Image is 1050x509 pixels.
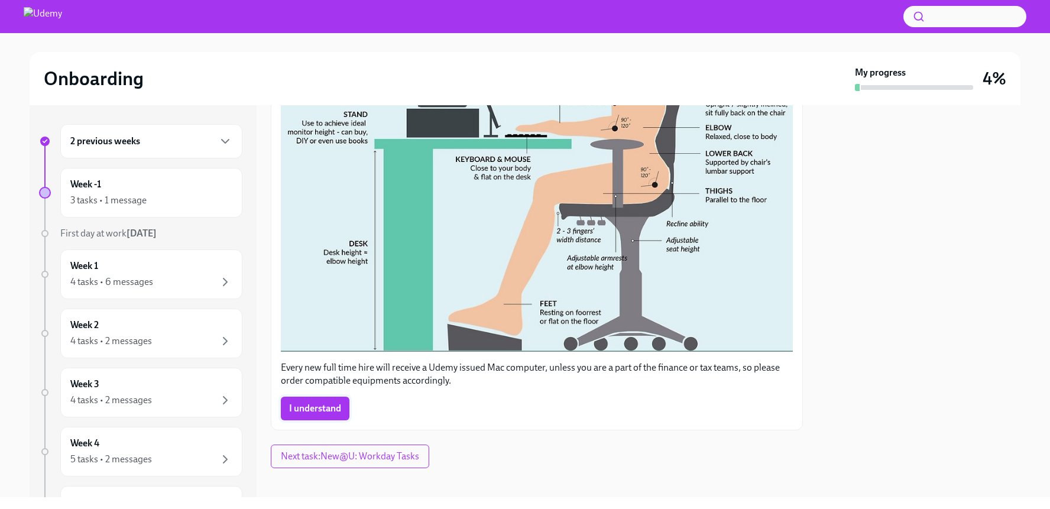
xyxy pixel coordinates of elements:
a: Week 45 tasks • 2 messages [39,427,242,476]
span: First day at work [60,228,157,239]
strong: [DATE] [127,228,157,239]
div: 4 tasks • 6 messages [70,275,153,288]
span: Next task : New@U: Workday Tasks [281,450,419,462]
div: 2 previous weeks [60,124,242,158]
a: Week 14 tasks • 6 messages [39,249,242,299]
h6: Week 3 [70,378,99,391]
a: Week 24 tasks • 2 messages [39,309,242,358]
h3: 4% [983,68,1006,89]
a: Week 34 tasks • 2 messages [39,368,242,417]
strong: My progress [855,66,906,79]
div: 4 tasks • 2 messages [70,394,152,407]
p: Every new full time hire will receive a Udemy issued Mac computer, unless you are a part of the f... [281,361,793,387]
h6: Week 2 [70,319,99,332]
h6: 2 previous weeks [70,135,140,148]
a: Week -13 tasks • 1 message [39,168,242,218]
button: Next task:New@U: Workday Tasks [271,445,429,468]
div: 3 tasks • 1 message [70,194,147,207]
a: First day at work[DATE] [39,227,242,240]
div: 5 tasks • 2 messages [70,453,152,466]
button: I understand [281,397,349,420]
h6: Week -1 [70,178,101,191]
img: Udemy [24,7,62,26]
h6: Week 1 [70,260,98,273]
h6: Week 5 [70,496,99,509]
span: I understand [289,403,341,414]
h2: Onboarding [44,67,144,90]
h6: Week 4 [70,437,99,450]
div: 4 tasks • 2 messages [70,335,152,348]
